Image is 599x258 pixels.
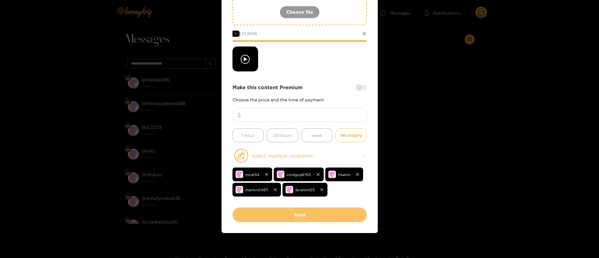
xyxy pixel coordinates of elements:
button: week [301,128,332,142]
img: no-avatar.png [328,171,336,178]
span: muloin [338,171,350,178]
img: no-avatar.png [277,171,284,178]
img: no-avatar.png [236,186,243,193]
span: ibrahim123 [295,186,315,193]
p: Choose the price and the time of payment [232,97,367,102]
span: 1 hour [242,132,255,139]
img: no-avatar.png [286,186,293,193]
span: coolguy8765 [287,171,311,178]
span: 1 [232,31,239,37]
span: 24 hours [273,132,292,139]
span: week [311,132,322,139]
span: marlon0497 [245,186,268,193]
span: No expiry [341,132,362,139]
span: mcat54 [245,171,259,178]
span: 10.25 MB [242,32,257,36]
strong: Make this content Premium [232,84,302,91]
button: Select multiple recipients [232,148,367,163]
button: Send [232,207,367,222]
button: No expiry [336,128,367,142]
button: 24 hours [267,128,298,142]
img: no-avatar.png [236,171,243,178]
button: Choose file [280,6,320,18]
button: 1 hour [232,128,264,142]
